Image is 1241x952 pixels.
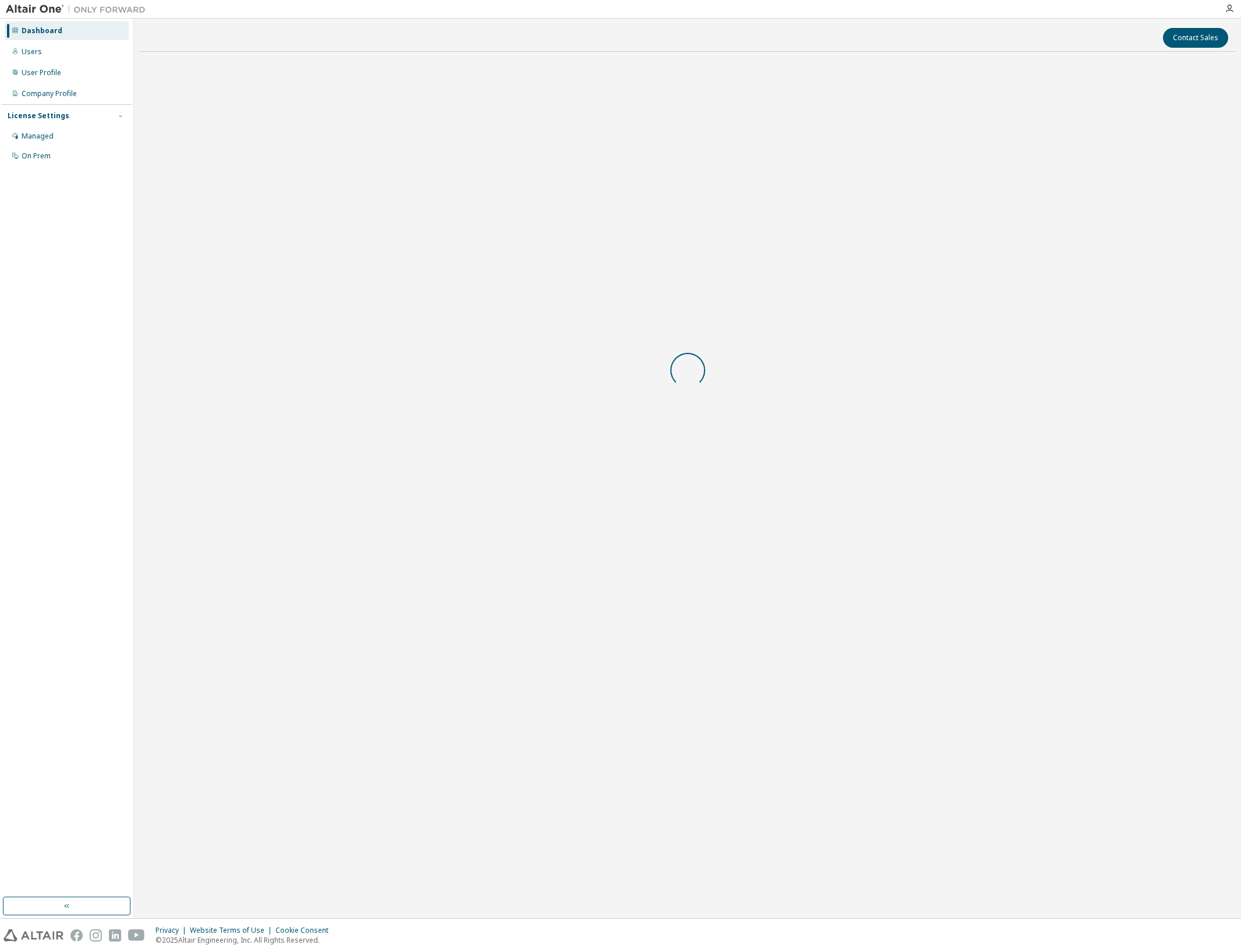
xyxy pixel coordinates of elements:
p: © 2025 Altair Engineering, Inc. All Rights Reserved. [155,935,335,945]
img: youtube.svg [128,929,145,942]
img: facebook.svg [70,929,83,942]
div: Cookie Consent [275,926,335,935]
div: On Prem [22,151,51,161]
div: Website Terms of Use [190,926,275,935]
div: License Settings [8,111,69,121]
div: Privacy [155,926,190,935]
img: Altair One [6,3,151,15]
div: Dashboard [22,26,62,36]
img: altair_logo.svg [3,929,63,942]
img: instagram.svg [90,929,102,942]
div: Company Profile [22,89,77,98]
div: Users [22,47,42,56]
div: Managed [22,132,54,141]
div: User Profile [22,68,61,77]
button: Contact Sales [1163,28,1228,48]
img: linkedin.svg [109,929,121,942]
